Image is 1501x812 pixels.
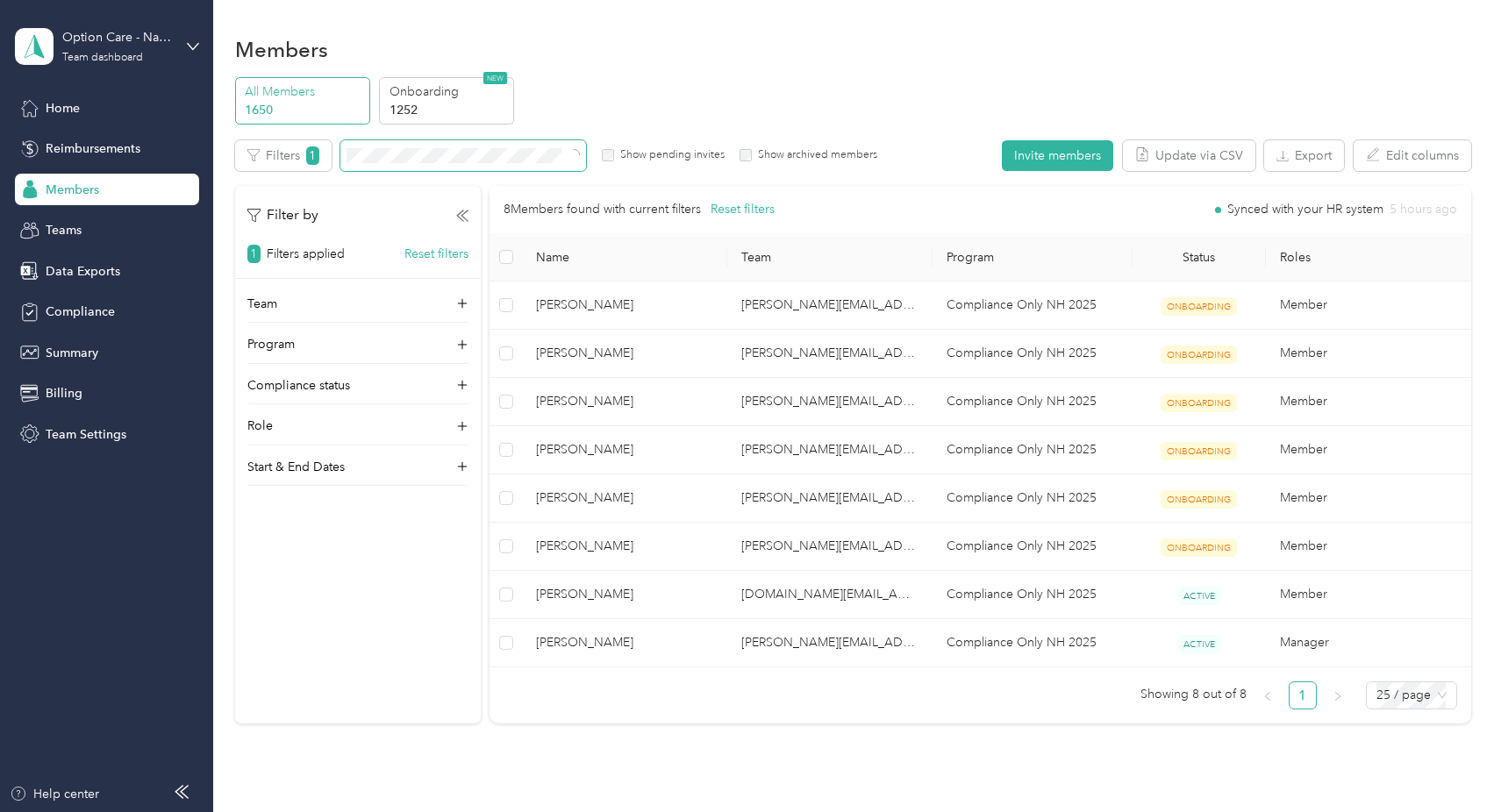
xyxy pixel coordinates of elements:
[536,440,713,459] span: [PERSON_NAME]
[536,537,713,556] span: [PERSON_NAME]
[62,28,172,46] div: Option Care - Naven Health
[1161,394,1237,412] span: ONBOARDING
[522,474,727,523] td: Tammy L Taylor
[1161,442,1237,460] span: ONBOARDING
[1133,281,1266,330] td: ONBOARDING
[1289,681,1317,709] li: 1
[1161,345,1237,364] span: ONBOARDING
[247,295,277,313] p: Team
[483,72,507,84] span: NEW
[752,147,877,163] label: Show archived members
[46,139,140,158] span: Reimbursements
[933,523,1133,571] td: Compliance Only NH 2025
[1133,426,1266,474] td: ONBOARDING
[522,233,727,281] th: Name
[614,147,725,163] label: Show pending invites
[247,458,345,476] p: Start & End Dates
[933,426,1133,474] td: Compliance Only NH 2025
[1266,474,1471,523] td: Member
[1324,681,1352,709] li: Next Page
[727,378,933,426] td: jennifer.cantu@navenhealth.com
[536,250,713,265] span: Name
[235,40,328,59] h1: Members
[1266,619,1471,667] td: Manager
[46,425,126,444] span: Team Settings
[1366,681,1457,709] div: Page Size
[247,204,318,226] p: Filter by
[1266,330,1471,378] td: Member
[267,245,345,263] p: Filters applied
[1161,297,1237,316] span: ONBOARDING
[536,296,713,315] span: [PERSON_NAME]
[536,488,713,508] span: [PERSON_NAME]
[1133,523,1266,571] td: ONBOARDING
[1266,378,1471,426] td: Member
[1290,682,1316,709] a: 1
[933,474,1133,523] td: Compliance Only NH 2025
[1133,330,1266,378] td: ONBOARDING
[46,99,80,118] span: Home
[245,101,364,119] p: 1650
[536,344,713,363] span: [PERSON_NAME]
[46,181,99,199] span: Members
[1133,233,1266,281] th: Status
[1266,233,1471,281] th: Roles
[933,233,1133,281] th: Program
[1133,378,1266,426] td: ONBOARDING
[247,417,273,435] p: Role
[390,82,509,101] p: Onboarding
[1177,587,1221,605] span: ACTIVE
[933,330,1133,378] td: Compliance Only NH 2025
[62,53,143,63] div: Team dashboard
[1324,681,1352,709] button: right
[1266,281,1471,330] td: Member
[247,245,261,263] span: 1
[1390,203,1457,216] span: 5 hours ago
[1403,714,1501,812] iframe: Everlance-gr Chat Button Frame
[727,474,933,523] td: diedre.heath@navenhealth.com
[1333,691,1343,702] span: right
[1161,490,1237,509] span: ONBOARDING
[46,262,120,281] span: Data Exports
[522,571,727,619] td: Tammy Murphy
[247,335,295,353] p: Program
[10,785,99,803] button: Help center
[727,281,933,330] td: rebecca.geho@navenhealth.com
[245,82,364,101] p: All Members
[1264,140,1344,171] button: Export
[536,585,713,604] span: [PERSON_NAME]
[727,571,933,619] td: kayla.ford@navenhealth.com
[1354,140,1471,171] button: Edit columns
[1266,426,1471,474] td: Member
[1227,203,1383,216] span: Synced with your HR system
[1140,681,1247,708] span: Showing 8 out of 8
[522,330,727,378] td: Tammy Opalka
[522,281,727,330] td: Tammy Kimberlin
[727,233,933,281] th: Team
[306,146,319,165] span: 1
[522,426,727,474] td: Tammy Witt
[933,619,1133,667] td: Compliance Only NH 2025
[1161,538,1237,557] span: ONBOARDING
[1002,140,1113,171] button: Invite members
[933,378,1133,426] td: Compliance Only NH 2025
[522,378,727,426] td: Tammy Eiland
[727,523,933,571] td: kerri.cline@navenhealth.com
[247,376,350,395] p: Compliance status
[46,384,82,402] span: Billing
[1133,474,1266,523] td: ONBOARDING
[504,200,701,219] p: 8 Members found with current filters
[1254,681,1282,709] li: Previous Page
[390,101,509,119] p: 1252
[522,523,727,571] td: Tammy Rose
[235,140,332,171] button: Filters1
[46,303,115,321] span: Compliance
[711,200,775,219] button: Reset filters
[1376,682,1447,709] span: 25 / page
[727,330,933,378] td: mary.harden@navenhealth.com
[46,344,98,362] span: Summary
[1123,140,1255,171] button: Update via CSV
[536,633,713,652] span: [PERSON_NAME]
[727,426,933,474] td: kay.kierspe@navenhealth.com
